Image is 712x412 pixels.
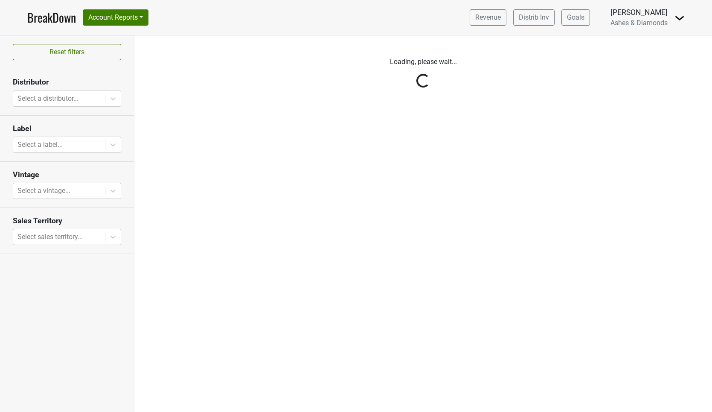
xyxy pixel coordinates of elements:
a: BreakDown [27,9,76,26]
span: Ashes & Diamonds [610,19,668,27]
img: Dropdown Menu [674,13,685,23]
a: Goals [561,9,590,26]
p: Loading, please wait... [186,57,660,67]
div: [PERSON_NAME] [610,7,668,18]
a: Distrib Inv [513,9,555,26]
a: Revenue [470,9,506,26]
button: Account Reports [83,9,148,26]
